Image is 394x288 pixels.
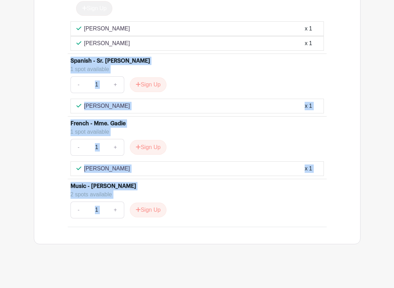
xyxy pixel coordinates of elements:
[70,57,150,65] div: Spanish - Sr. [PERSON_NAME]
[84,102,130,110] p: [PERSON_NAME]
[84,164,130,173] p: [PERSON_NAME]
[84,24,130,33] p: [PERSON_NAME]
[84,39,130,48] p: [PERSON_NAME]
[107,202,124,218] a: +
[130,140,166,155] button: Sign Up
[107,76,124,93] a: +
[305,164,312,173] div: x 1
[70,139,87,156] a: -
[70,190,318,199] div: 2 spots available
[130,203,166,217] button: Sign Up
[70,65,318,73] div: 1 spot available
[70,119,126,128] div: French - Mme. Gadie
[70,76,87,93] a: -
[305,39,312,48] div: x 1
[70,182,136,190] div: Music - [PERSON_NAME]
[70,202,87,218] a: -
[305,24,312,33] div: x 1
[130,77,166,92] button: Sign Up
[305,102,312,110] div: x 1
[107,139,124,156] a: +
[70,128,318,136] div: 1 spot available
